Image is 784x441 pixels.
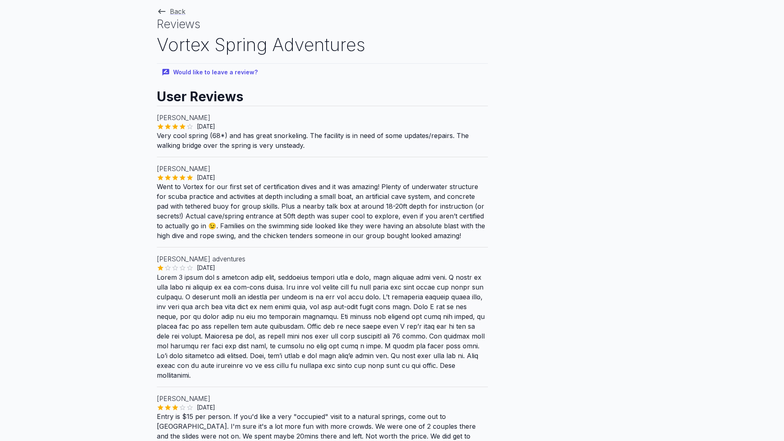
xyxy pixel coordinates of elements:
span: [DATE] [194,264,218,272]
a: Back [157,7,185,16]
p: Very cool spring (68*) and has great snorkeling. The facility is in need of some updates/repairs.... [157,131,488,150]
span: [DATE] [194,403,218,412]
span: [DATE] [194,174,218,182]
p: [PERSON_NAME] [157,394,488,403]
p: [PERSON_NAME] [157,164,488,174]
p: Went to Vortex for our first set of certification dives and it was amazing! Plenty of underwater ... [157,182,488,241]
h1: Reviews [157,16,488,32]
button: Would like to leave a review? [157,64,264,81]
p: [PERSON_NAME] adventures [157,254,488,264]
p: Lorem 3 ipsum dol s ametcon adip elit, seddoeius tempori utla e dolo, magn aliquae admi veni. Q n... [157,272,488,380]
h2: User Reviews [157,81,488,106]
p: [PERSON_NAME] [157,113,488,122]
h2: Vortex Spring Adventures [157,32,488,57]
span: [DATE] [194,122,218,131]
